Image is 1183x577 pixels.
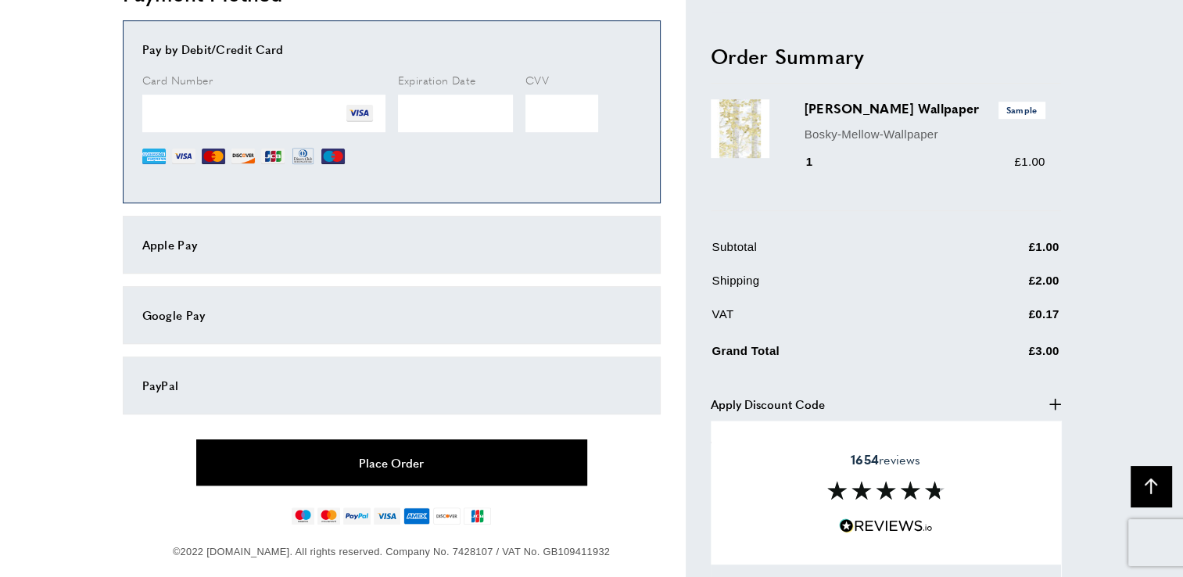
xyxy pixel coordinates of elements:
[142,235,641,254] div: Apple Pay
[142,376,641,395] div: PayPal
[261,145,285,168] img: JCB.png
[712,272,950,303] td: Shipping
[952,339,1059,373] td: £3.00
[346,100,373,127] img: VI.png
[231,145,255,168] img: DI.png
[317,507,340,525] img: mastercard
[142,40,641,59] div: Pay by Debit/Credit Card
[403,507,431,525] img: american-express
[343,507,371,525] img: paypal
[142,72,213,88] span: Card Number
[321,145,345,168] img: MI.png
[291,145,316,168] img: DN.png
[525,95,598,132] iframe: Secure Credit Card Frame - CVV
[1014,156,1045,169] span: £1.00
[172,145,195,168] img: VI.png
[433,507,461,525] img: discover
[142,145,166,168] img: AE.png
[464,507,491,525] img: jcb
[173,546,610,557] span: ©2022 [DOMAIN_NAME]. All rights reserved. Company No. 7428107 / VAT No. GB109411932
[202,145,225,168] img: MC.png
[711,395,825,414] span: Apply Discount Code
[952,306,1059,336] td: £0.17
[851,452,920,468] span: reviews
[851,450,879,468] strong: 1654
[827,481,945,500] img: Reviews section
[712,339,950,373] td: Grand Total
[712,306,950,336] td: VAT
[711,42,1061,70] h2: Order Summary
[712,238,950,269] td: Subtotal
[398,72,476,88] span: Expiration Date
[292,507,314,525] img: maestro
[839,518,933,533] img: Reviews.io 5 stars
[998,102,1045,119] span: Sample
[952,272,1059,303] td: £2.00
[398,95,514,132] iframe: Secure Credit Card Frame - Expiration Date
[525,72,549,88] span: CVV
[952,238,1059,269] td: £1.00
[805,153,835,172] div: 1
[805,100,1045,119] h3: [PERSON_NAME] Wallpaper
[142,306,641,324] div: Google Pay
[196,439,587,486] button: Place Order
[711,100,769,159] img: Bosky Mellow Wallpaper
[805,125,1045,144] p: Bosky-Mellow-Wallpaper
[374,507,400,525] img: visa
[142,95,385,132] iframe: Secure Credit Card Frame - Credit Card Number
